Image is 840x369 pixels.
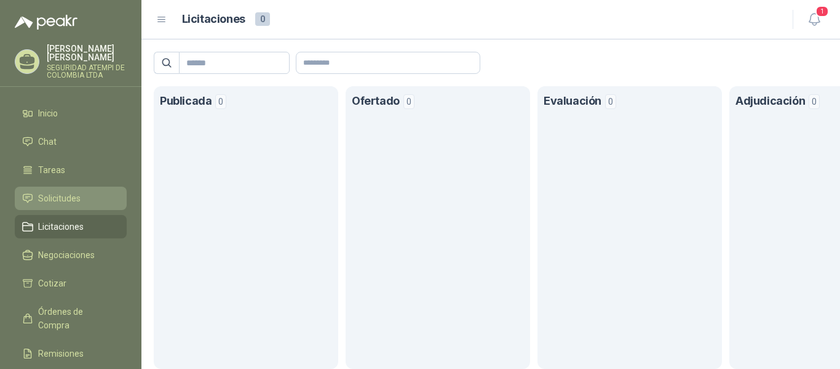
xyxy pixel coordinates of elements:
span: Inicio [38,107,58,120]
h1: Ofertado [352,92,400,110]
h1: Adjudicación [735,92,805,110]
span: Chat [38,135,57,148]
span: Solicitudes [38,192,81,205]
span: Cotizar [38,277,66,290]
a: Solicitudes [15,187,127,210]
a: Remisiones [15,342,127,365]
a: Órdenes de Compra [15,300,127,337]
h1: Publicada [160,92,212,110]
a: Tareas [15,158,127,182]
span: Remisiones [38,347,84,360]
a: Inicio [15,102,127,125]
a: Licitaciones [15,215,127,238]
p: SEGURIDAD ATEMPI DE COLOMBIA LTDA [47,64,127,79]
span: Órdenes de Compra [38,305,115,332]
span: Negociaciones [38,248,95,262]
a: Cotizar [15,272,127,295]
span: 0 [809,94,820,108]
a: Chat [15,130,127,153]
span: Tareas [38,163,65,177]
span: 1 [815,6,829,17]
h1: Evaluación [544,92,601,110]
button: 1 [803,9,825,31]
span: Licitaciones [38,220,84,233]
span: 0 [403,94,414,108]
h1: Licitaciones [182,10,245,28]
p: [PERSON_NAME] [PERSON_NAME] [47,44,127,62]
a: Negociaciones [15,243,127,267]
img: Logo peakr [15,15,77,30]
span: 0 [215,94,226,108]
span: 0 [255,12,270,26]
span: 0 [605,94,616,108]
